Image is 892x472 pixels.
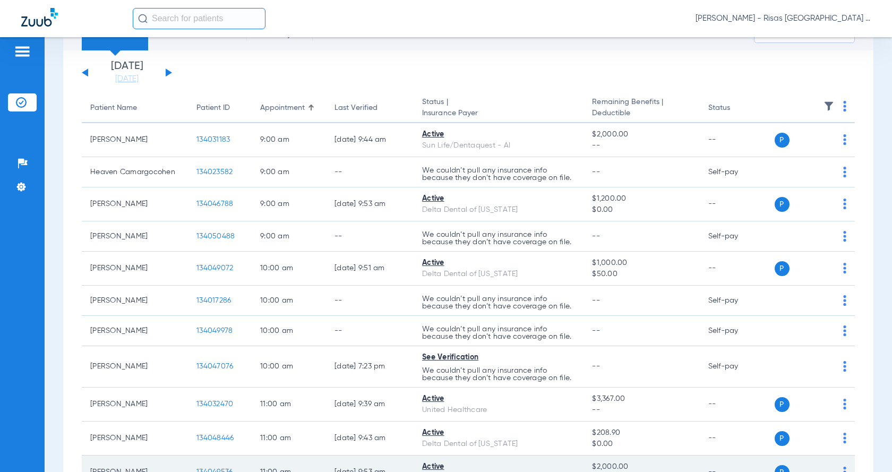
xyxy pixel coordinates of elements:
span: P [775,397,790,412]
div: Patient ID [196,102,230,114]
img: filter.svg [824,101,834,111]
span: P [775,197,790,212]
td: Heaven Camargocohen [82,157,188,187]
td: [PERSON_NAME] [82,123,188,157]
span: 134049978 [196,327,233,334]
td: [PERSON_NAME] [82,422,188,456]
td: 11:00 AM [252,422,326,456]
td: 9:00 AM [252,157,326,187]
td: 10:00 AM [252,286,326,316]
img: group-dot-blue.svg [843,361,846,372]
span: 134048446 [196,434,234,442]
td: Self-pay [700,221,771,252]
span: $3,367.00 [592,393,691,405]
div: Appointment [260,102,318,114]
td: Self-pay [700,286,771,316]
span: $1,000.00 [592,258,691,269]
span: -- [592,363,600,370]
iframe: Chat Widget [839,421,892,472]
span: -- [592,405,691,416]
span: P [775,431,790,446]
td: -- [326,157,414,187]
td: Self-pay [700,346,771,388]
span: $0.00 [592,204,691,216]
img: group-dot-blue.svg [843,199,846,209]
div: Active [422,427,575,439]
td: 9:00 AM [252,123,326,157]
img: Search Icon [138,14,148,23]
td: [PERSON_NAME] [82,187,188,221]
span: 134031183 [196,136,230,143]
li: [DATE] [95,61,159,84]
div: Last Verified [334,102,378,114]
div: Active [422,393,575,405]
p: We couldn’t pull any insurance info because they don’t have coverage on file. [422,325,575,340]
td: -- [326,286,414,316]
td: [DATE] 9:43 AM [326,422,414,456]
td: -- [700,422,771,456]
div: Active [422,193,575,204]
span: -- [592,297,600,304]
span: -- [592,327,600,334]
p: We couldn’t pull any insurance info because they don’t have coverage on file. [422,231,575,246]
span: 134046788 [196,200,233,208]
td: 11:00 AM [252,388,326,422]
div: Active [422,258,575,269]
th: Status | [414,93,584,123]
td: [DATE] 9:44 AM [326,123,414,157]
span: P [775,133,790,148]
td: Self-pay [700,157,771,187]
div: United Healthcare [422,405,575,416]
td: [PERSON_NAME] [82,346,188,388]
td: [PERSON_NAME] [82,316,188,346]
span: [PERSON_NAME] - Risas [GEOGRAPHIC_DATA] General [696,13,871,24]
td: [PERSON_NAME] [82,252,188,286]
td: Self-pay [700,316,771,346]
span: $50.00 [592,269,691,280]
span: P [775,261,790,276]
img: group-dot-blue.svg [843,101,846,111]
div: Patient Name [90,102,137,114]
img: group-dot-blue.svg [843,325,846,336]
td: [DATE] 9:51 AM [326,252,414,286]
img: group-dot-blue.svg [843,263,846,273]
td: [DATE] 7:23 PM [326,346,414,388]
span: 134023582 [196,168,233,176]
div: Patient ID [196,102,243,114]
span: -- [592,233,600,240]
td: 10:00 AM [252,252,326,286]
span: -- [592,140,691,151]
div: Last Verified [334,102,405,114]
th: Status [700,93,771,123]
p: We couldn’t pull any insurance info because they don’t have coverage on file. [422,295,575,310]
td: [DATE] 9:39 AM [326,388,414,422]
img: group-dot-blue.svg [843,134,846,145]
td: 9:00 AM [252,187,326,221]
span: Deductible [592,108,691,119]
img: hamburger-icon [14,45,31,58]
span: $0.00 [592,439,691,450]
span: 134047076 [196,363,233,370]
div: Delta Dental of [US_STATE] [422,204,575,216]
div: Appointment [260,102,305,114]
td: [PERSON_NAME] [82,286,188,316]
td: -- [326,221,414,252]
img: group-dot-blue.svg [843,231,846,242]
img: group-dot-blue.svg [843,167,846,177]
div: Delta Dental of [US_STATE] [422,439,575,450]
p: We couldn’t pull any insurance info because they don’t have coverage on file. [422,167,575,182]
th: Remaining Benefits | [584,93,699,123]
td: 10:00 AM [252,316,326,346]
div: See Verification [422,352,575,363]
input: Search for patients [133,8,265,29]
div: Active [422,129,575,140]
span: $208.90 [592,427,691,439]
span: 134017286 [196,297,231,304]
span: $2,000.00 [592,129,691,140]
td: -- [700,388,771,422]
div: Sun Life/Dentaquest - AI [422,140,575,151]
div: Patient Name [90,102,179,114]
img: group-dot-blue.svg [843,399,846,409]
span: $1,200.00 [592,193,691,204]
img: group-dot-blue.svg [843,295,846,306]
